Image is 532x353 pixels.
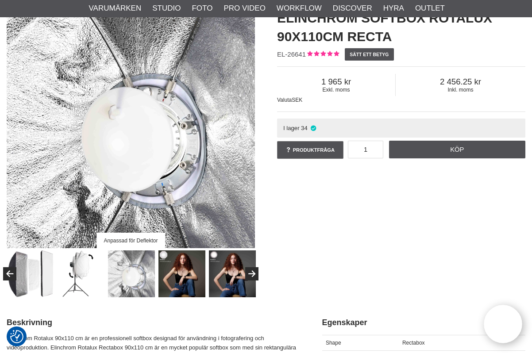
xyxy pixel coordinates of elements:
span: Rectabox [402,340,425,346]
a: Outlet [415,3,445,14]
span: 2 456.25 [396,77,525,87]
button: Next [245,267,258,280]
span: Shape [326,340,341,346]
h1: Elinchrom Softbox Rotalux 90x110cm Recta [277,9,525,46]
span: Exkl. moms [277,87,395,93]
h2: Beskrivning [7,317,300,328]
a: Workflow [277,3,322,14]
span: 34 [301,125,308,131]
div: Kundbetyg: 5.00 [306,50,339,59]
a: Foto [192,3,212,14]
img: Rotalux With External Diffuser [158,250,205,297]
a: Studio [152,3,181,14]
span: 1 965 [277,77,395,87]
a: Sätt ett betyg [345,48,394,61]
img: Revisit consent button [10,330,23,343]
span: I lager [283,125,300,131]
button: Previous [3,267,16,280]
a: Produktfråga [277,141,343,159]
span: Inkl. moms [396,87,525,93]
img: Anpassad för Deflektor [108,250,155,297]
h2: Egenskaper [322,317,525,328]
div: Anpassad för Deflektor [96,233,165,248]
img: Dubbla diffusionsdukar [8,250,54,297]
a: Pro Video [224,3,265,14]
span: Valuta [277,97,292,103]
button: Samtyckesinställningar [10,329,23,345]
img: Rotalux kan roteras i sitt fäste [58,250,105,297]
a: Varumärken [89,3,142,14]
a: Hyra [383,3,404,14]
img: With Inner Diffuser [209,250,256,297]
a: Köp [389,141,526,158]
span: EL-26641 [277,50,306,58]
span: SEK [292,97,302,103]
a: Discover [333,3,372,14]
i: I lager [310,125,317,131]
